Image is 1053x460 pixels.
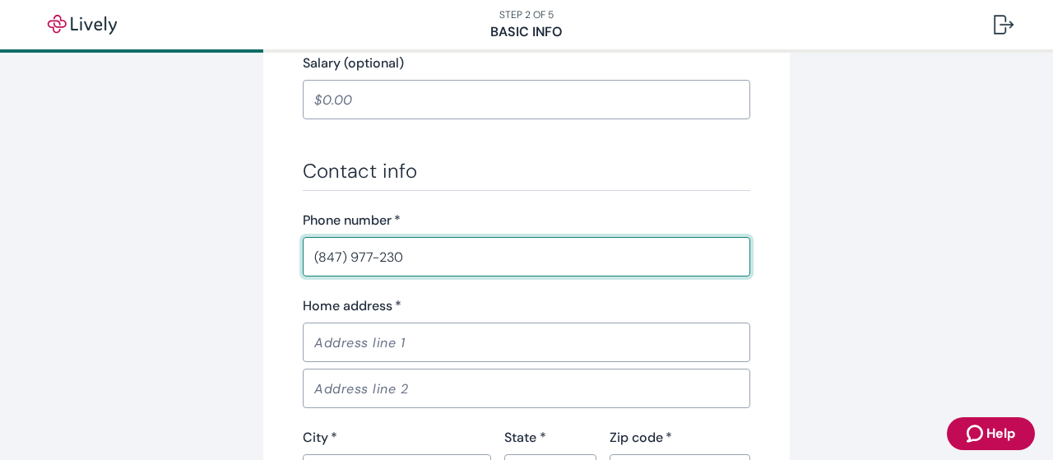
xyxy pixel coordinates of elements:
[981,5,1027,44] button: Log out
[303,83,750,116] input: $0.00
[36,15,128,35] img: Lively
[303,240,750,273] input: (555) 555-5555
[303,428,337,448] label: City
[303,159,750,184] h3: Contact info
[303,296,401,316] label: Home address
[303,53,404,73] label: Salary (optional)
[947,417,1035,450] button: Zendesk support iconHelp
[303,372,750,405] input: Address line 2
[610,428,672,448] label: Zip code
[967,424,986,444] svg: Zendesk support icon
[303,211,401,230] label: Phone number
[986,424,1015,444] span: Help
[303,326,750,359] input: Address line 1
[504,428,546,448] label: State *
